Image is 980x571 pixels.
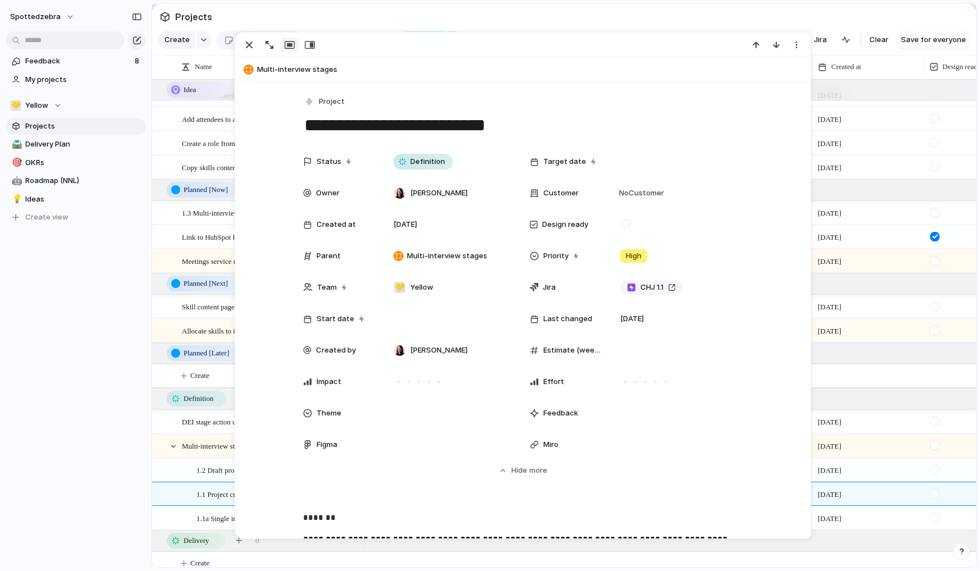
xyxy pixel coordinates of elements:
span: Name [195,61,212,72]
span: Multi-interview stages [257,64,806,75]
span: Jira [543,282,556,293]
span: Jira [814,34,827,45]
a: CHJ 1.1 [620,280,683,295]
span: Create [164,34,190,45]
button: Group [399,31,446,49]
button: Multi-interview stages [240,61,806,79]
span: Design ready [542,219,588,230]
span: [PERSON_NAME] [410,345,468,356]
span: Projects [173,7,214,27]
span: Created by [316,345,356,356]
span: Feedback [543,408,578,419]
span: Roadmap (NNL) [25,175,142,186]
span: Figma [317,439,337,450]
span: Theme [317,408,341,419]
span: Create [190,558,209,569]
a: 💡Ideas [6,191,146,208]
span: Skill content page updates [182,300,259,313]
span: Last changed [543,313,592,325]
span: DEI stage action updates [182,415,255,428]
span: Create view [25,212,68,223]
span: Create [190,370,209,381]
button: spottedzebra [5,8,80,26]
span: Planned [Later] [184,348,229,359]
span: Copy skills content [182,161,238,173]
button: Collapse [468,31,521,49]
span: 1.2 Draft projects [196,463,248,476]
span: [DATE] [818,513,841,524]
span: Definition [410,156,445,167]
span: [DATE] [818,232,841,243]
span: Created at [831,61,861,72]
span: Priority [543,250,569,262]
span: 1.1 Project creation flow [196,487,269,500]
span: Planned [Next] [184,278,228,289]
span: Parent [317,250,341,262]
span: Multi-interview stages [407,250,487,262]
span: CHJ 1.1 [640,282,663,293]
span: [DATE] [818,465,841,476]
span: Add attendees to a meeting [182,112,262,125]
button: 🎯 [10,157,21,168]
button: Fields [306,31,349,49]
span: Project [319,96,345,107]
span: Clear [869,34,889,45]
span: [DATE] [818,489,841,500]
span: Definition [184,393,213,404]
button: 🛣️ [10,139,21,150]
div: 🛣️Delivery Plan [6,136,146,153]
span: Delivery Plan [25,139,142,150]
span: No Customer [616,188,664,199]
span: Effort [543,376,564,387]
span: [DATE] [818,256,841,267]
a: My projects [6,71,146,88]
button: 🤖 [10,175,21,186]
span: Create a role from intake meeting [182,136,280,149]
span: Idea [184,84,196,95]
button: 💡 [10,194,21,205]
span: [DATE] [393,219,417,230]
span: Projects [25,121,142,132]
span: Owner [316,188,340,199]
span: [DATE] [818,326,841,337]
span: [DATE] [818,114,841,125]
span: Customer [543,188,579,199]
button: Save for everyone [896,31,970,49]
a: Feedback8 [6,53,146,70]
span: [DATE] [818,162,841,173]
button: Jira [796,31,831,48]
div: 💡 [12,193,20,205]
span: Multi-interview stages [182,439,248,452]
span: Status [317,156,341,167]
span: My projects [25,74,142,85]
span: 1.1a Single interivew stage [196,511,276,524]
button: Create [158,31,195,49]
span: Created at [317,219,356,230]
div: 🎯 [12,156,20,169]
span: Allocate skills to interview stages [182,324,280,337]
span: Team [317,282,337,293]
button: 💛Yellow [6,97,146,114]
span: Yellow [25,100,48,111]
span: Delivery [184,535,209,546]
a: 🤖Roadmap (NNL) [6,172,146,189]
span: High [626,250,642,262]
span: 0 [255,535,259,546]
span: Save for everyone [901,34,966,45]
span: [DATE] [620,313,644,325]
button: Create view [6,209,146,226]
div: 🤖 [12,175,20,188]
div: 💛 [394,282,405,293]
button: Hidemore [303,460,743,481]
a: 🎯OKRs [6,154,146,171]
button: Clear [865,31,893,49]
span: Ideas [25,194,142,205]
span: 1.3 Multi-interview stages [182,206,259,219]
span: 8 [135,56,141,67]
span: Miro [543,439,558,450]
div: 💛 [10,100,21,111]
span: [DATE] [818,417,841,428]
